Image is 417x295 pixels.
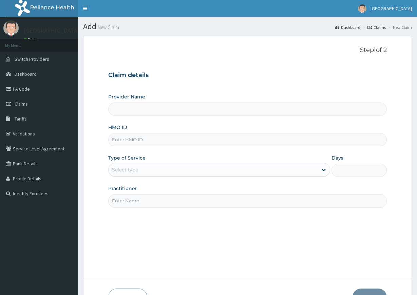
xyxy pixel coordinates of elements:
span: Dashboard [15,71,37,77]
small: New Claim [96,25,119,30]
label: Practitioner [108,185,137,192]
h1: Add [83,22,412,31]
label: Type of Service [108,154,146,161]
span: Tariffs [15,116,27,122]
span: [GEOGRAPHIC_DATA] [371,5,412,12]
input: Enter Name [108,194,387,207]
label: HMO ID [108,124,127,131]
a: Dashboard [335,24,360,30]
span: Switch Providers [15,56,49,62]
span: Claims [15,101,28,107]
p: [GEOGRAPHIC_DATA] [24,27,80,34]
h3: Claim details [108,72,387,79]
img: User Image [3,20,19,36]
img: User Image [358,4,366,13]
a: Claims [367,24,386,30]
label: Days [331,154,343,161]
div: Select type [112,166,138,173]
p: Step 1 of 2 [108,47,387,54]
a: Online [24,37,40,42]
input: Enter HMO ID [108,133,387,146]
li: New Claim [386,24,412,30]
label: Provider Name [108,93,145,100]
